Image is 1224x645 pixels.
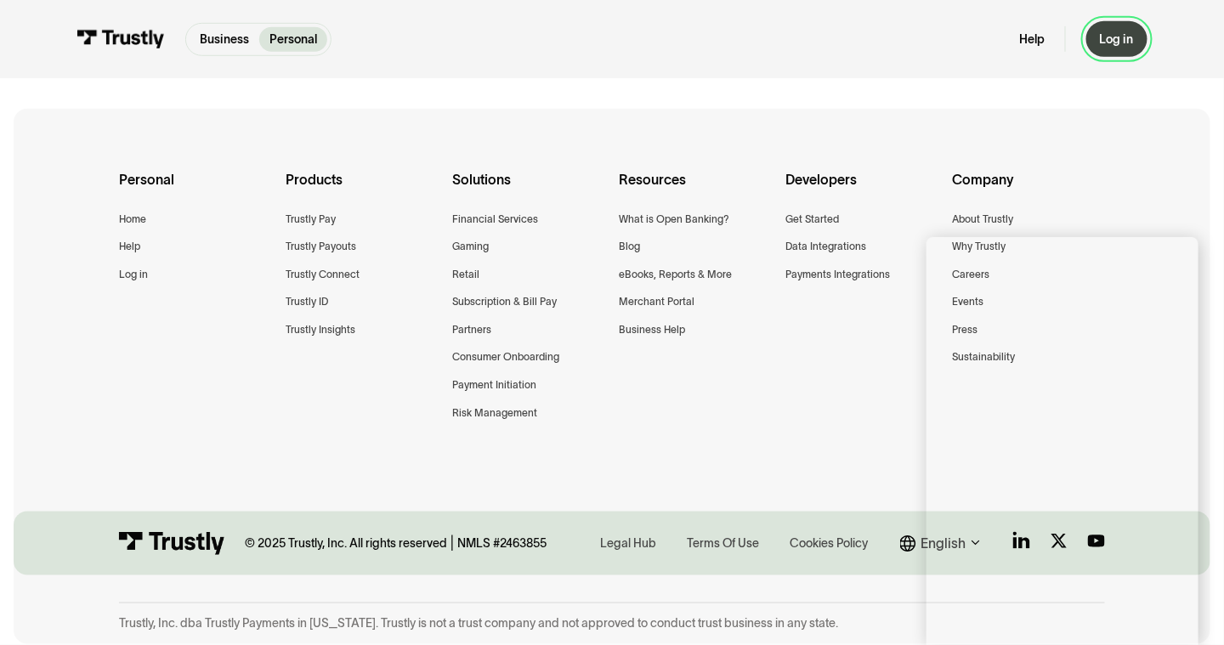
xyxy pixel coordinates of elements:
[269,31,317,48] p: Personal
[1086,21,1147,57] a: Log in
[286,293,328,311] a: Trustly ID
[790,535,868,552] div: Cookies Policy
[952,211,1013,229] a: About Trustly
[1100,31,1134,47] div: Log in
[452,211,538,229] a: Financial Services
[286,321,355,339] a: Trustly Insights
[595,533,661,555] a: Legal Hub
[619,238,640,256] a: Blog
[452,348,559,366] a: Consumer Onboarding
[286,211,336,229] a: Trustly Pay
[286,238,356,256] a: Trustly Payouts
[119,168,272,211] div: Personal
[785,266,890,284] a: Payments Integrations
[619,211,729,229] a: What is Open Banking?
[900,533,986,554] div: English
[452,376,536,394] a: Payment Initiation
[452,321,491,339] a: Partners
[119,266,148,284] a: Log in
[452,405,537,422] a: Risk Management
[1019,31,1045,47] a: Help
[457,535,547,551] div: NMLS #2463855
[926,237,1198,645] iframe: Chat Window
[119,211,146,229] a: Home
[600,535,656,552] div: Legal Hub
[245,535,447,551] div: © 2025 Trustly, Inc. All rights reserved
[450,533,454,553] div: |
[785,533,873,555] a: Cookies Policy
[200,31,249,48] p: Business
[286,266,360,284] a: Trustly Connect
[619,321,685,339] a: Business Help
[452,293,557,311] a: Subscription & Bill Pay
[619,266,732,284] a: eBooks, Reports & More
[452,238,489,256] a: Gaming
[452,168,605,211] div: Solutions
[259,27,327,52] a: Personal
[952,168,1105,211] div: Company
[76,30,165,48] img: Trustly Logo
[921,533,966,554] div: English
[785,238,866,256] a: Data Integrations
[286,168,439,211] div: Products
[785,168,938,211] div: Developers
[785,211,839,229] a: Get Started
[190,27,259,52] a: Business
[119,615,1105,631] div: Trustly, Inc. dba Trustly Payments in [US_STATE]. Trustly is not a trust company and not approved...
[119,532,224,555] img: Trustly Logo
[619,293,694,311] a: Merchant Portal
[119,238,140,256] a: Help
[682,533,764,555] a: Terms Of Use
[619,168,772,211] div: Resources
[452,266,479,284] a: Retail
[687,535,759,552] div: Terms Of Use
